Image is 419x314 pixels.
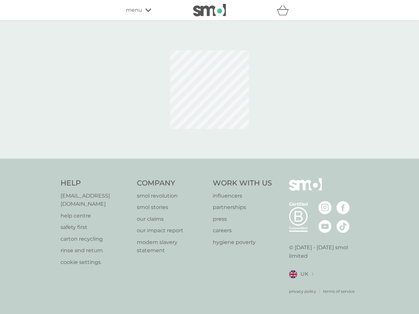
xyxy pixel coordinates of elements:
img: visit the smol Youtube page [319,220,332,233]
img: smol [289,178,322,201]
a: partnerships [213,203,272,212]
a: privacy policy [289,288,316,294]
img: visit the smol Instagram page [319,201,332,214]
img: UK flag [289,270,297,278]
p: © [DATE] - [DATE] smol limited [289,243,359,260]
a: safety first [61,223,130,232]
a: smol revolution [137,192,207,200]
a: press [213,215,272,223]
a: hygiene poverty [213,238,272,247]
a: modern slavery statement [137,238,207,255]
a: cookie settings [61,258,130,267]
a: carton recycling [61,235,130,243]
a: rinse and return [61,246,130,255]
img: select a new location [312,272,314,276]
a: [EMAIL_ADDRESS][DOMAIN_NAME] [61,192,130,208]
a: our impact report [137,226,207,235]
span: UK [301,270,308,278]
h4: Company [137,178,207,188]
span: menu [126,6,142,14]
img: visit the smol Facebook page [337,201,350,214]
a: careers [213,226,272,235]
a: smol stories [137,203,207,212]
a: terms of service [323,288,355,294]
div: basket [277,4,293,17]
img: smol [193,4,226,16]
img: visit the smol Tiktok page [337,220,350,233]
h4: Work With Us [213,178,272,188]
h4: Help [61,178,130,188]
a: our claims [137,215,207,223]
a: influencers [213,192,272,200]
a: help centre [61,212,130,220]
